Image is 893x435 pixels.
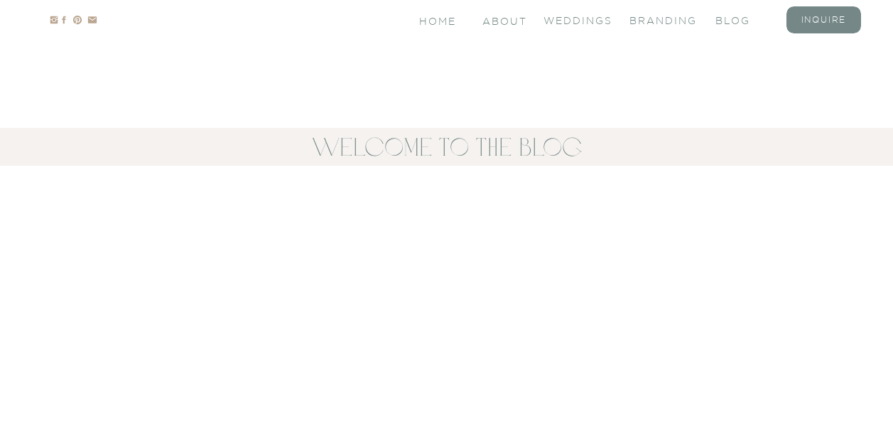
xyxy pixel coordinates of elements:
[715,14,772,26] a: blog
[120,129,774,166] h2: welcome to The Blog
[629,14,686,26] a: branding
[482,14,525,26] a: About
[419,14,458,26] a: Home
[543,14,600,26] a: Weddings
[796,14,853,26] a: inquire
